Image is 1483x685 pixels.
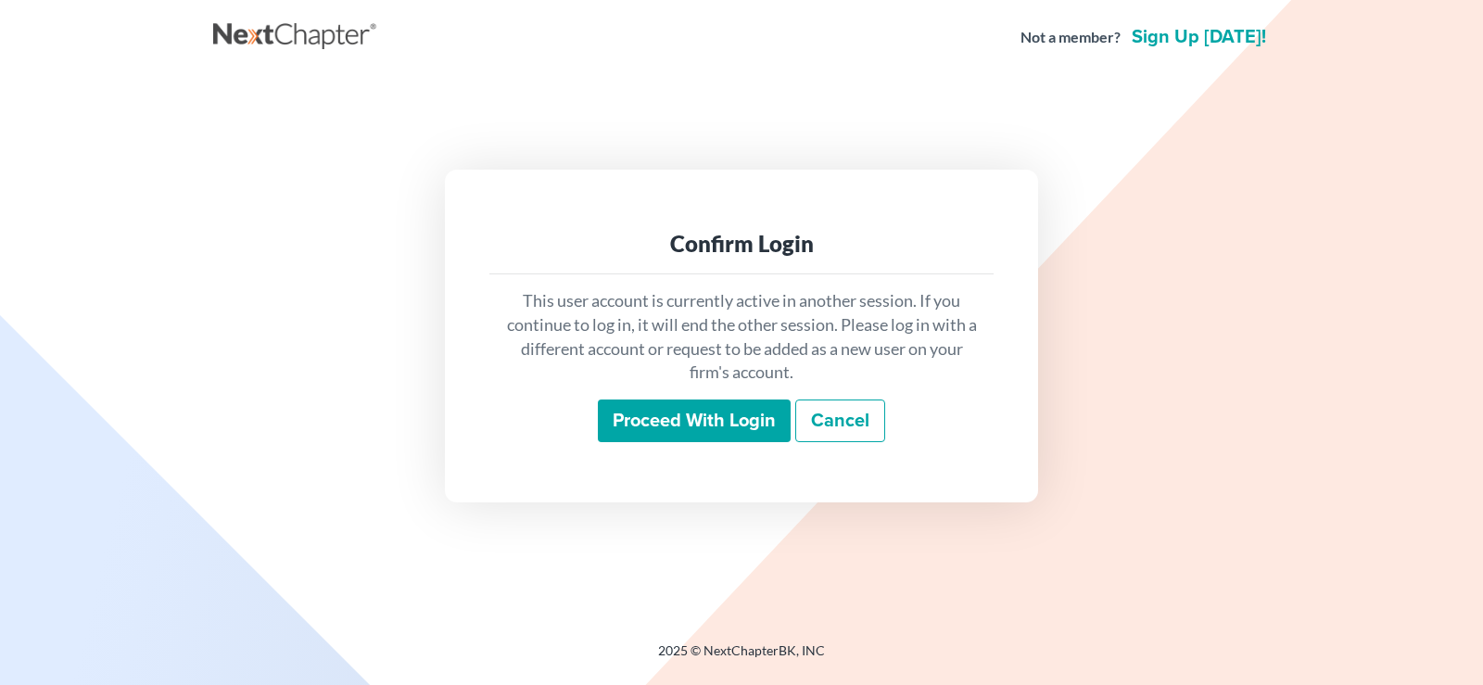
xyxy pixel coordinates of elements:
div: 2025 © NextChapterBK, INC [213,641,1270,675]
input: Proceed with login [598,400,791,442]
a: Cancel [795,400,885,442]
p: This user account is currently active in another session. If you continue to log in, it will end ... [504,289,979,385]
strong: Not a member? [1020,27,1121,48]
div: Confirm Login [504,229,979,259]
a: Sign up [DATE]! [1128,28,1270,46]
